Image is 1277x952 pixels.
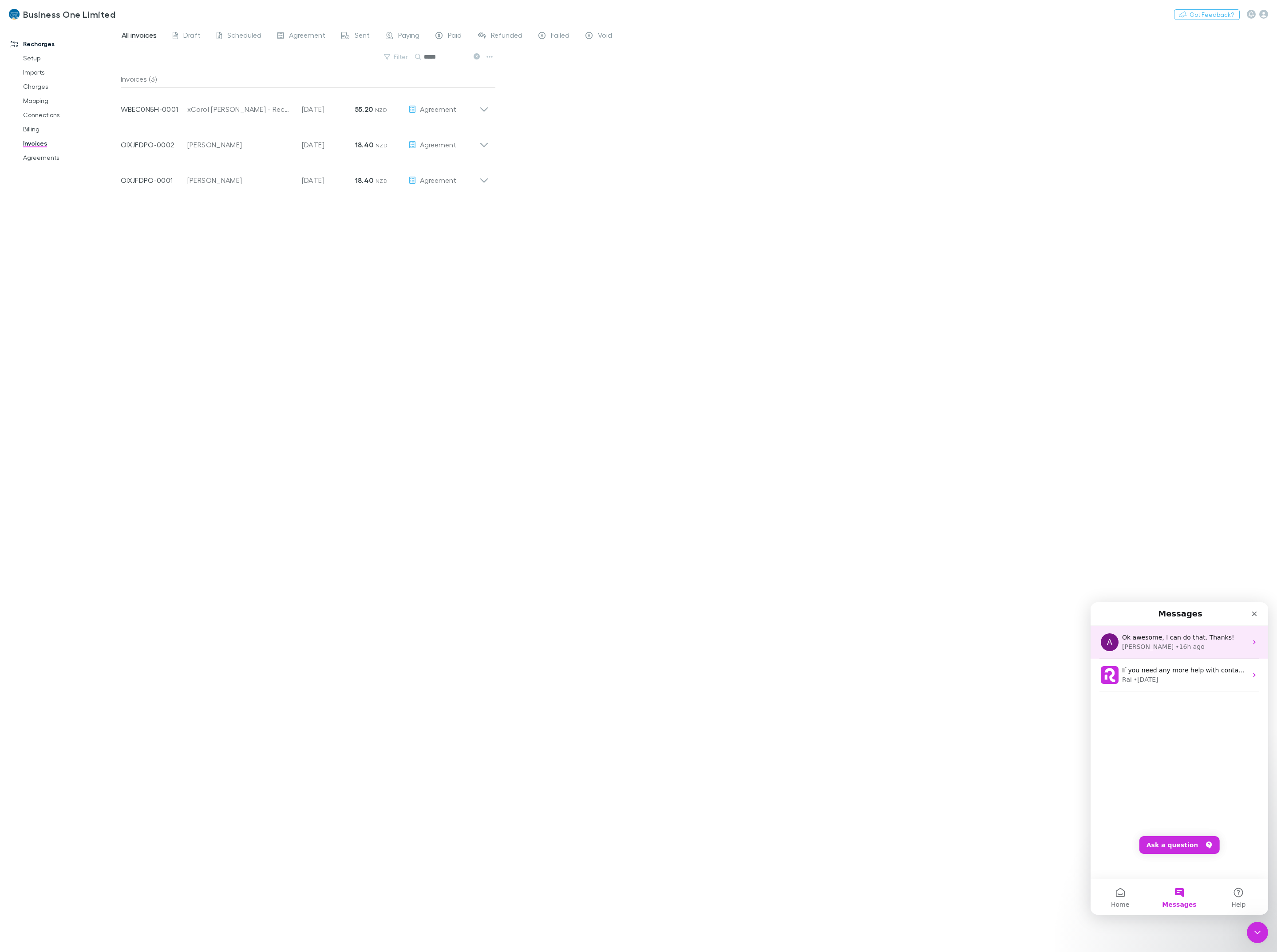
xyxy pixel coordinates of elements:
span: NZD [376,142,387,149]
span: Sent [355,31,370,42]
span: Draft [183,31,201,42]
p: OIXJFDPO-0001 [121,175,187,186]
span: Home [20,299,39,305]
span: NZD [376,178,387,184]
div: OIXJFDPO-0001[PERSON_NAME][DATE]18.40 NZDAgreement [114,159,496,194]
div: Rai [32,73,41,82]
span: Refunded [491,31,522,42]
span: All invoices [122,31,157,42]
div: xCarol [PERSON_NAME] - Rechargly [187,104,293,115]
a: Invoices [14,136,129,150]
span: Scheduled [227,31,261,42]
div: • [DATE] [43,73,68,82]
div: WBEC0N5H-0001xCarol [PERSON_NAME] - Rechargly[DATE]55.20 NZDAgreement [114,88,496,123]
span: Paid [448,31,462,42]
button: Ask a question [49,234,129,252]
span: Agreement [420,140,456,149]
span: Failed [551,31,569,42]
iframe: Intercom live chat [1091,602,1268,915]
p: OIXJFDPO-0002 [121,139,187,150]
p: [DATE] [302,104,355,115]
span: Agreement [289,31,325,42]
p: WBEC0N5H-0001 [121,104,187,115]
a: Charges [14,79,129,94]
a: Setup [14,51,129,65]
button: Help [119,277,178,312]
button: Filter [380,51,413,62]
span: Paying [398,31,419,42]
a: Recharges [2,37,129,51]
a: Agreements [14,150,129,165]
p: [DATE] [302,139,355,150]
span: Help [141,299,155,305]
button: Messages [59,277,118,312]
div: [PERSON_NAME] [187,175,293,186]
a: Connections [14,108,129,122]
strong: 55.20 [355,105,373,114]
div: OIXJFDPO-0002[PERSON_NAME][DATE]18.40 NZDAgreement [114,123,496,159]
span: Void [598,31,612,42]
a: Imports [14,65,129,79]
a: Billing [14,122,129,136]
strong: 18.40 [355,140,374,149]
strong: 18.40 [355,176,374,185]
span: Agreement [420,176,456,184]
p: [DATE] [302,175,355,186]
img: Business One Limited's Logo [9,9,20,20]
div: [PERSON_NAME] [187,139,293,150]
span: NZD [375,107,387,113]
a: Mapping [14,94,129,108]
span: Messages [71,299,106,305]
iframe: Intercom live chat [1247,922,1268,943]
span: Agreement [420,105,456,113]
h3: Business One Limited [23,9,115,20]
span: If you need any more help with contacting our support or have other questions, please let me know... [32,64,597,71]
a: Business One Limited [4,4,121,25]
button: Got Feedback? [1174,9,1240,20]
